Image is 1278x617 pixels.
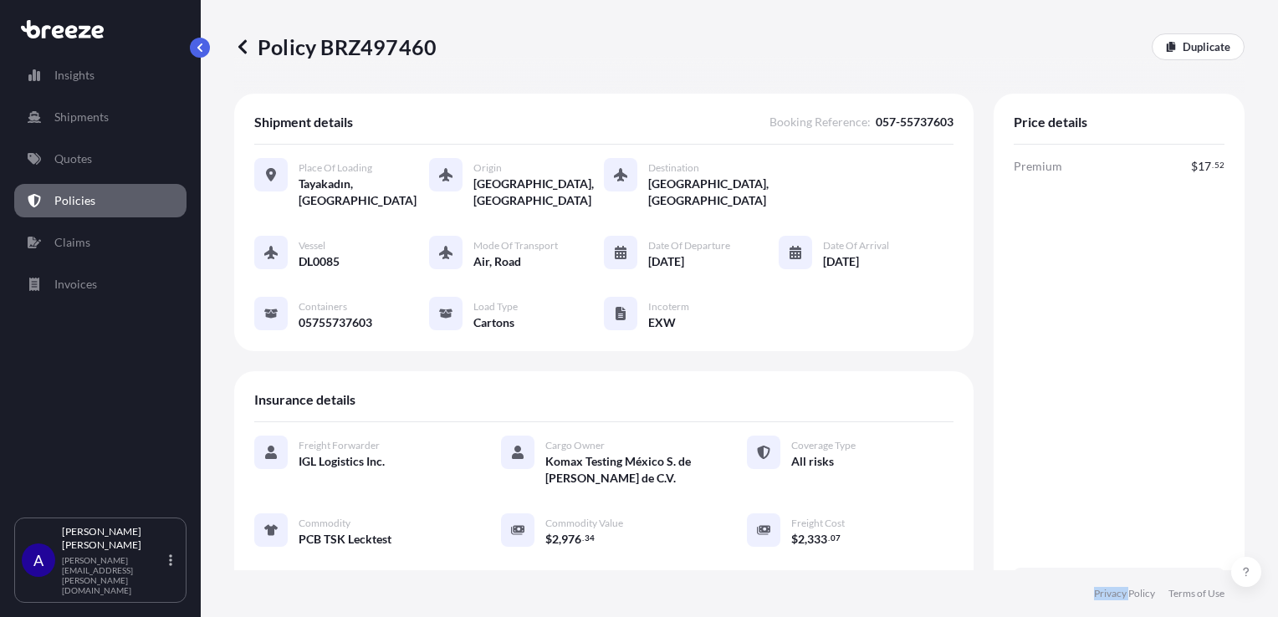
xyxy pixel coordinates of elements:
a: Policies [14,184,187,217]
p: Shipments [54,109,109,125]
span: DL0085 [299,253,340,270]
span: A [33,552,43,569]
span: [DATE] [648,253,684,270]
span: Load Type [473,300,518,314]
span: . [582,535,584,541]
span: Shipment details [254,114,353,130]
span: [GEOGRAPHIC_DATA], [GEOGRAPHIC_DATA] [473,176,604,209]
span: Air, Road [473,253,521,270]
span: . [1212,162,1214,168]
span: EXW [648,314,676,331]
p: Invoices [54,276,97,293]
span: Commodity Value [545,517,623,530]
p: [PERSON_NAME] [PERSON_NAME] [62,525,166,552]
span: Vessel [299,239,325,252]
span: Mode of Transport [473,239,558,252]
p: Insights [54,67,95,84]
span: Containers [299,300,347,314]
span: 976 [561,533,581,545]
span: Price details [1014,114,1087,130]
span: Commodity [299,517,350,530]
span: Place of Loading [299,161,372,175]
span: [DATE] [823,253,859,270]
p: Quotes [54,150,92,167]
span: 17 [1198,161,1211,172]
span: Komax Testing México S. de [PERSON_NAME] de C.V. [545,453,708,487]
span: $ [1191,161,1198,172]
span: Date of Departure [648,239,730,252]
a: Quotes [14,142,187,176]
span: 05755737603 [299,314,372,331]
span: Destination [648,161,699,175]
span: Incoterm [648,300,689,314]
span: Tayakadın, [GEOGRAPHIC_DATA] [299,176,429,209]
span: Premium [1014,158,1062,175]
span: . [828,535,830,541]
span: Freight Cost [791,517,845,530]
span: Cartons [473,314,514,331]
span: 34 [585,535,595,541]
p: Duplicate [1183,38,1230,55]
a: Duplicate [1152,33,1245,60]
span: 333 [807,533,827,545]
span: 52 [1214,162,1224,168]
p: Claims [54,234,90,251]
span: IGL Logistics Inc. [299,453,385,470]
p: Policy BRZ497460 [234,33,437,60]
span: [GEOGRAPHIC_DATA], [GEOGRAPHIC_DATA] [648,176,779,209]
span: , [559,533,561,545]
span: 07 [831,535,841,541]
span: Origin [473,161,502,175]
span: Insurance details [254,391,355,408]
a: Invoices [14,268,187,301]
a: Insights [14,59,187,92]
span: $ [791,533,798,545]
p: [PERSON_NAME][EMAIL_ADDRESS][PERSON_NAME][DOMAIN_NAME] [62,555,166,595]
span: $ [545,533,552,545]
span: , [805,533,807,545]
span: 057-55737603 [876,114,953,130]
p: Policies [54,192,95,209]
span: PCB TSK Lecktest [299,531,391,548]
span: Date of Arrival [823,239,889,252]
span: Coverage Type [791,439,856,452]
span: 2 [798,533,805,545]
span: Freight Forwarder [299,439,380,452]
span: Cargo Owner [545,439,605,452]
a: Claims [14,226,187,259]
a: Privacy Policy [1094,587,1155,600]
span: 2 [552,533,559,545]
a: Terms of Use [1168,587,1224,600]
span: All risks [791,453,834,470]
a: Shipments [14,100,187,134]
span: Booking Reference : [769,114,871,130]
